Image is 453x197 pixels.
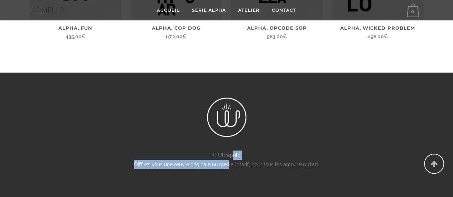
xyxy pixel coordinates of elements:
a: 0 [407,4,422,17]
span: Accueil [157,8,180,13]
h6: Alpha, Wicked problem [332,24,423,31]
a: Alpha, Fun 435,00€ [30,19,121,41]
span: 435,00 [66,33,86,39]
a: Alpha, Wicked problem 698,00€ [332,19,423,41]
div: © Ultrapulp Offfrez-vous une œuvre originale au meilleur tarif, pour tous les amoureux d’art. [30,98,424,178]
a: Alpha, Opcode SOP 583,00€ [231,19,323,41]
span: € [283,33,287,39]
span: Série Alpha [192,8,226,13]
span: € [384,33,388,39]
span: 0 [407,4,419,17]
span: 672,00 [166,33,186,39]
span: 698,00 [367,33,388,39]
span: 583,00 [267,33,287,39]
h6: Alpha, Cop Dog [130,24,222,31]
span: € [182,33,186,39]
h6: Alpha, Fun [30,24,121,31]
span: Atelier [238,8,260,13]
span: € [82,33,86,39]
span: Contact [272,8,297,13]
a: Alpha, Cop Dog 672,00€ [130,19,222,41]
h6: Alpha, Opcode SOP [231,24,323,31]
img: logo [207,98,246,137]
